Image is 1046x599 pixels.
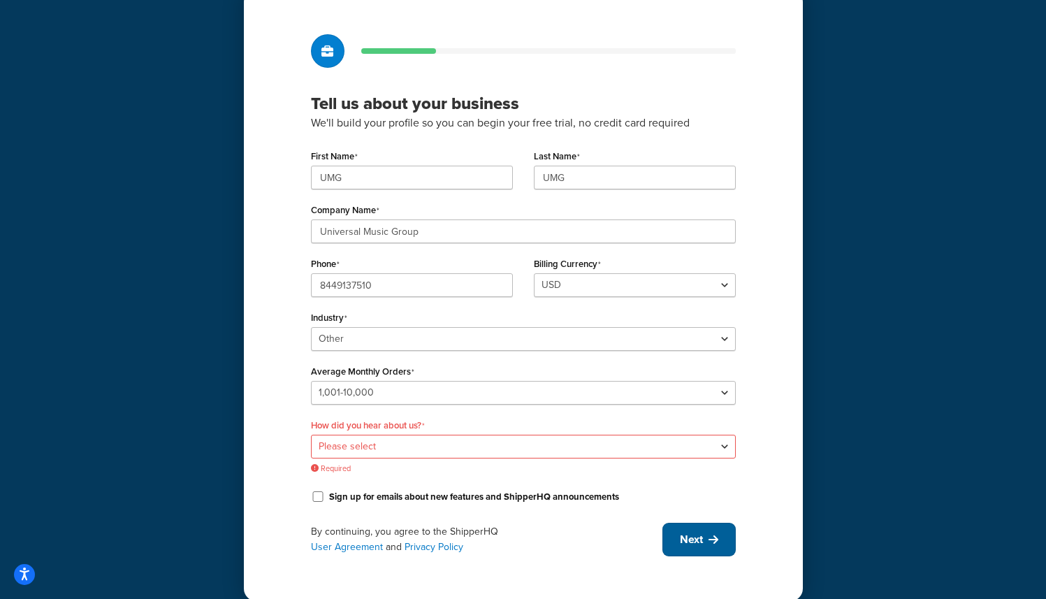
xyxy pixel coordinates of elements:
label: Billing Currency [534,259,601,270]
div: By continuing, you agree to the ShipperHQ and [311,524,662,555]
span: Next [680,532,703,547]
label: First Name [311,151,358,162]
label: Average Monthly Orders [311,366,414,377]
label: Industry [311,312,347,324]
span: Required [311,463,736,474]
p: We'll build your profile so you can begin your free trial, no credit card required [311,114,736,132]
h3: Tell us about your business [311,93,736,114]
label: Sign up for emails about new features and ShipperHQ announcements [329,491,619,503]
label: How did you hear about us? [311,420,425,431]
label: Last Name [534,151,580,162]
a: Privacy Policy [405,540,463,554]
button: Next [662,523,736,556]
label: Phone [311,259,340,270]
a: User Agreement [311,540,383,554]
label: Company Name [311,205,379,216]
